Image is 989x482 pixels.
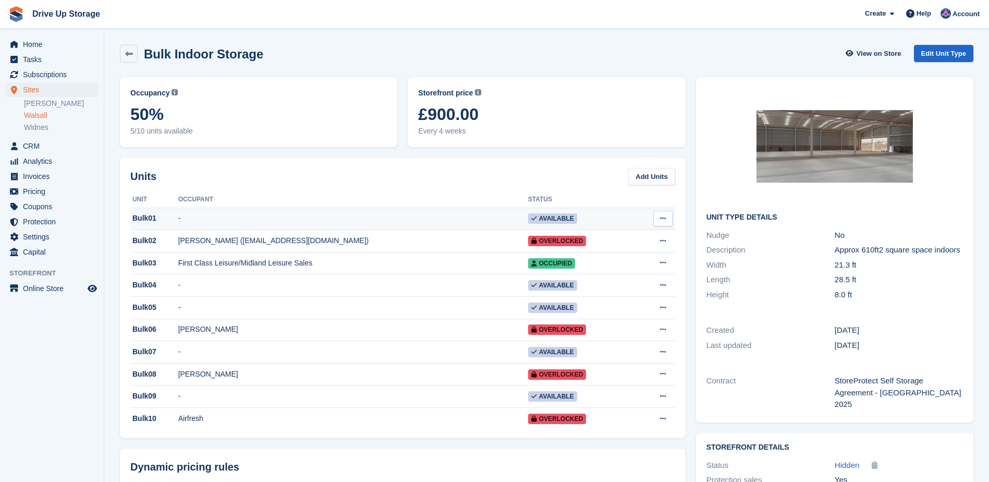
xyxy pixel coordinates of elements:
[130,324,178,335] div: Bulk06
[5,214,99,229] a: menu
[5,199,99,214] a: menu
[144,47,263,61] h2: Bulk Indoor Storage
[130,235,178,246] div: Bulk02
[5,37,99,52] a: menu
[130,213,178,224] div: Bulk01
[23,214,86,229] span: Protection
[178,274,528,297] td: -
[706,340,835,352] div: Last updated
[86,282,99,295] a: Preview store
[5,67,99,82] a: menu
[835,259,963,271] div: 21.3 ft
[857,49,901,59] span: View on Store
[706,259,835,271] div: Width
[418,105,675,124] span: £900.00
[130,88,169,99] span: Occupancy
[5,245,99,259] a: menu
[23,184,86,199] span: Pricing
[706,274,835,286] div: Length
[28,5,104,22] a: Drive Up Storage
[5,281,99,296] a: menu
[178,297,528,319] td: -
[528,324,587,335] span: Overlocked
[130,459,675,475] div: Dynamic pricing rules
[5,169,99,184] a: menu
[528,191,635,208] th: Status
[130,346,178,357] div: Bulk07
[130,105,387,124] span: 50%
[706,443,963,452] h2: Storefront Details
[5,184,99,199] a: menu
[24,123,99,132] a: Widnes
[528,347,577,357] span: Available
[130,391,178,402] div: Bulk09
[5,154,99,168] a: menu
[23,199,86,214] span: Coupons
[475,89,481,95] img: icon-info-grey-7440780725fd019a000dd9b08b2336e03edf1995a4989e88bcd33f0948082b44.svg
[835,274,963,286] div: 28.5 ft
[24,99,99,109] a: [PERSON_NAME]
[528,213,577,224] span: Available
[23,67,86,82] span: Subscriptions
[835,375,963,411] div: StoreProtect Self Storage Agreement - [GEOGRAPHIC_DATA] 2025
[706,375,835,411] div: Contract
[23,37,86,52] span: Home
[706,230,835,242] div: Nudge
[845,45,906,62] a: View on Store
[528,258,575,269] span: Occupied
[130,258,178,269] div: Bulk03
[23,281,86,296] span: Online Store
[835,461,860,469] span: Hidden
[23,245,86,259] span: Capital
[528,303,577,313] span: Available
[756,88,913,205] img: Bulk%20Storage.jpg
[178,413,528,424] div: Airfresh
[23,230,86,244] span: Settings
[528,414,587,424] span: Overlocked
[941,8,951,19] img: Andy
[706,289,835,301] div: Height
[418,88,473,99] span: Storefront price
[528,369,587,380] span: Overlocked
[8,6,24,22] img: stora-icon-8386f47178a22dfd0bd8f6a31ec36ba5ce8667c1dd55bd0f319d3a0aa187defe.svg
[178,341,528,364] td: -
[5,139,99,153] a: menu
[914,45,973,62] a: Edit Unit Type
[23,154,86,168] span: Analytics
[172,89,178,95] img: icon-info-grey-7440780725fd019a000dd9b08b2336e03edf1995a4989e88bcd33f0948082b44.svg
[178,258,528,269] div: First Class Leisure/Midland Leisure Sales
[865,8,886,19] span: Create
[178,369,528,380] div: [PERSON_NAME]
[9,268,104,279] span: Storefront
[130,302,178,313] div: Bulk05
[130,280,178,291] div: Bulk04
[835,289,963,301] div: 8.0 ft
[24,111,99,121] a: Walsall
[130,168,156,184] h2: Units
[5,82,99,97] a: menu
[23,169,86,184] span: Invoices
[130,413,178,424] div: Bulk10
[835,230,963,242] div: No
[178,191,528,208] th: Occupant
[178,324,528,335] div: [PERSON_NAME]
[706,213,963,222] h2: Unit Type details
[5,52,99,67] a: menu
[178,385,528,408] td: -
[5,230,99,244] a: menu
[23,82,86,97] span: Sites
[835,324,963,336] div: [DATE]
[953,9,980,19] span: Account
[706,244,835,256] div: Description
[418,126,675,137] span: Every 4 weeks
[917,8,931,19] span: Help
[130,191,178,208] th: Unit
[628,168,675,185] a: Add Units
[528,391,577,402] span: Available
[835,244,963,256] div: Approx 610ft2 square space indoors
[835,340,963,352] div: [DATE]
[130,126,387,137] span: 5/10 units available
[528,280,577,291] span: Available
[178,208,528,230] td: -
[130,369,178,380] div: Bulk08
